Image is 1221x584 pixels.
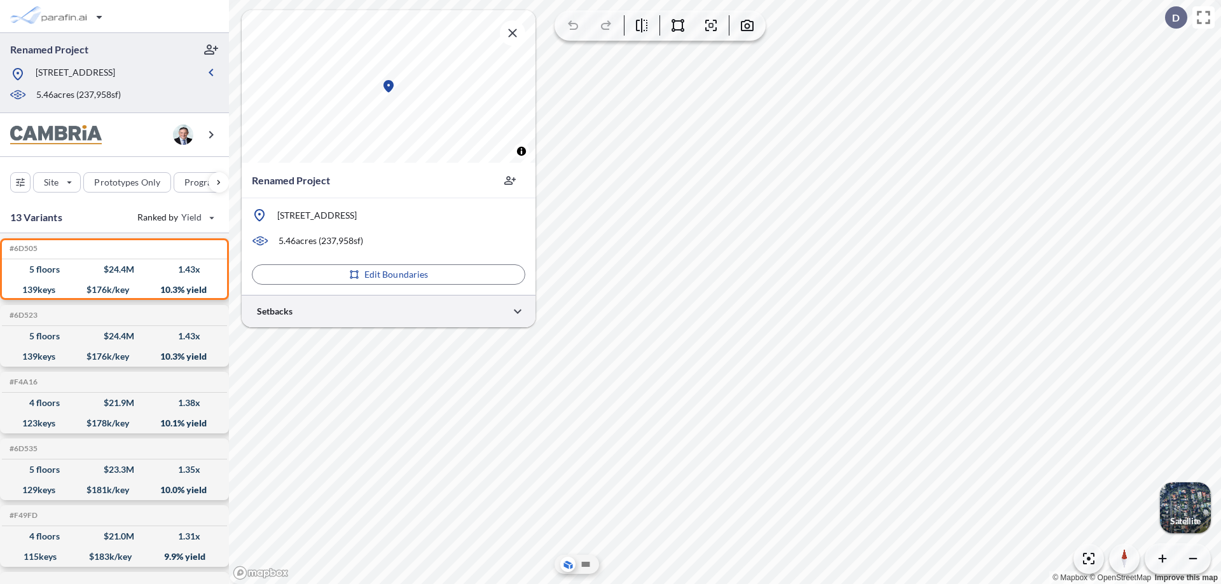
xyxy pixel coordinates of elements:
[83,172,171,193] button: Prototypes Only
[127,207,223,227] button: Ranked by Yield
[578,557,593,572] button: Site Plan
[1160,482,1211,533] img: Switcher Image
[279,234,363,247] p: 5.46 acres ( 237,958 sf)
[7,444,38,453] h5: Click to copy the code
[7,511,38,520] h5: Click to copy the code
[44,176,59,189] p: Site
[1160,482,1211,533] button: Switcher ImageSatellite
[364,268,429,281] p: Edit Boundaries
[518,144,525,158] span: Toggle attribution
[242,10,535,163] canvas: Map
[252,264,525,285] button: Edit Boundaries
[514,144,529,159] button: Toggle attribution
[33,172,81,193] button: Site
[277,209,357,222] p: [STREET_ADDRESS]
[7,377,38,386] h5: Click to copy the code
[174,172,242,193] button: Program
[184,176,220,189] p: Program
[1172,12,1180,24] p: D
[1170,516,1201,526] p: Satellite
[1089,573,1151,582] a: OpenStreetMap
[233,566,289,580] a: Mapbox homepage
[10,125,102,145] img: BrandImage
[560,557,576,572] button: Aerial View
[381,79,396,94] div: Map marker
[94,176,160,189] p: Prototypes Only
[7,244,38,253] h5: Click to copy the code
[181,211,202,224] span: Yield
[10,210,62,225] p: 13 Variants
[173,125,193,145] img: user logo
[252,173,330,188] p: Renamed Project
[1052,573,1087,582] a: Mapbox
[36,66,115,82] p: [STREET_ADDRESS]
[7,311,38,320] h5: Click to copy the code
[36,88,121,102] p: 5.46 acres ( 237,958 sf)
[10,43,88,57] p: Renamed Project
[1155,573,1218,582] a: Improve this map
